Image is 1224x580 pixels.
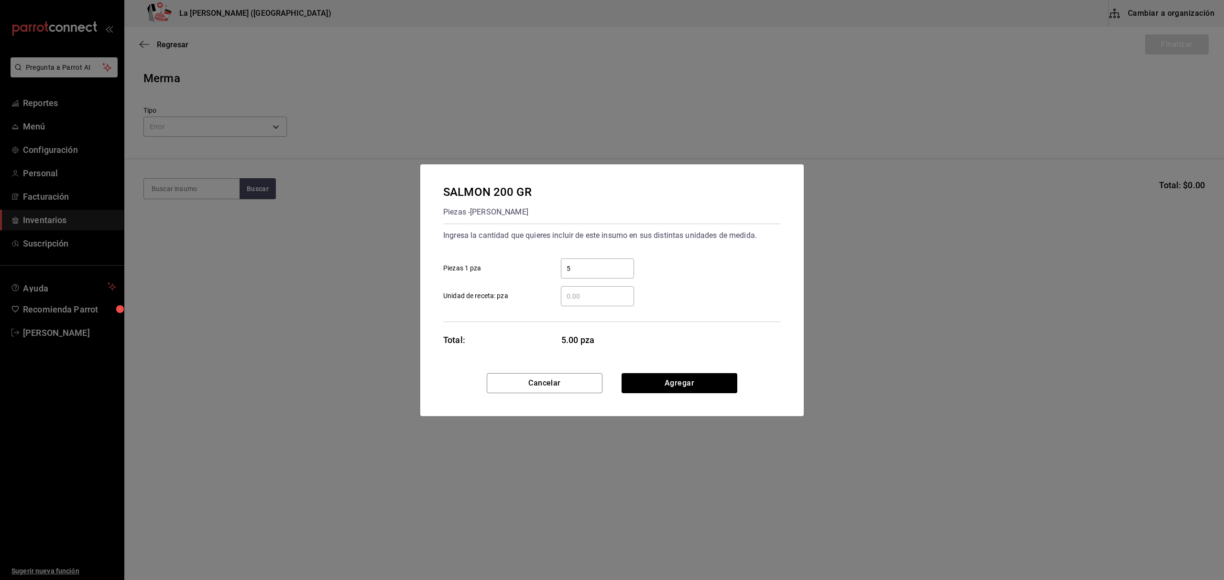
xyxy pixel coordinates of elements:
input: Piezas 1 pza [561,263,634,274]
input: Unidad de receta: pza [561,290,634,302]
span: 5.00 pza [561,333,634,346]
button: Cancelar [487,373,602,393]
span: Unidad de receta: pza [443,291,508,301]
div: Ingresa la cantidad que quieres incluir de este insumo en sus distintas unidades de medida. [443,228,781,243]
div: SALMON 200 GR [443,183,532,201]
div: Total: [443,333,465,346]
button: Agregar [622,373,737,393]
span: Piezas 1 pza [443,263,481,273]
div: Piezas - [PERSON_NAME] [443,204,532,220]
